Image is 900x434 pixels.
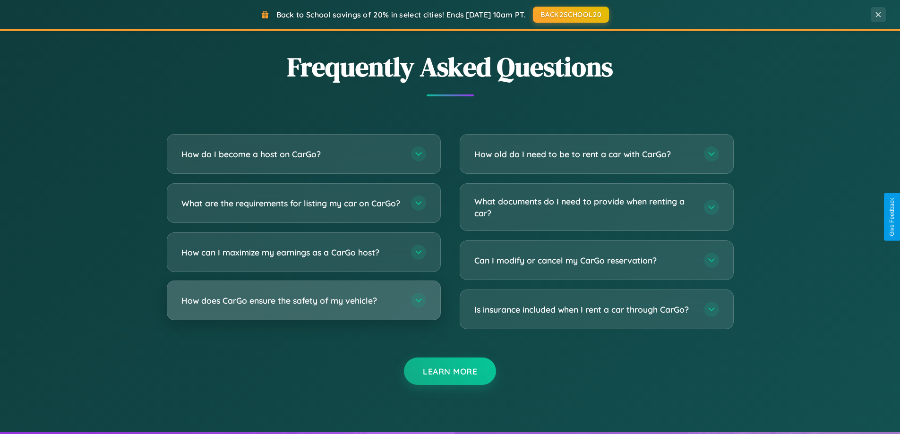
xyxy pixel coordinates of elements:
[474,196,694,219] h3: What documents do I need to provide when renting a car?
[181,295,402,306] h3: How does CarGo ensure the safety of my vehicle?
[276,10,526,19] span: Back to School savings of 20% in select cities! Ends [DATE] 10am PT.
[889,198,895,236] div: Give Feedback
[404,357,496,385] button: Learn More
[474,148,694,160] h3: How old do I need to be to rent a car with CarGo?
[181,247,402,258] h3: How can I maximize my earnings as a CarGo host?
[474,255,694,266] h3: Can I modify or cancel my CarGo reservation?
[181,148,402,160] h3: How do I become a host on CarGo?
[474,304,694,315] h3: Is insurance included when I rent a car through CarGo?
[533,7,609,23] button: BACK2SCHOOL20
[181,197,402,209] h3: What are the requirements for listing my car on CarGo?
[167,49,734,85] h2: Frequently Asked Questions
